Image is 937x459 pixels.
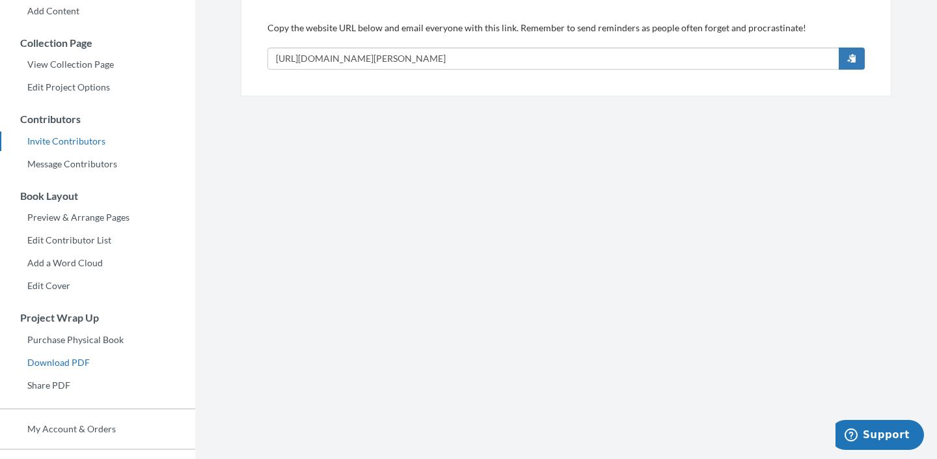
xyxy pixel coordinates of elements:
[1,113,195,125] h3: Contributors
[835,420,924,452] iframe: Opens a widget where you can chat to one of our agents
[1,37,195,49] h3: Collection Page
[1,312,195,324] h3: Project Wrap Up
[1,190,195,202] h3: Book Layout
[267,21,865,70] div: Copy the website URL below and email everyone with this link. Remember to send reminders as peopl...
